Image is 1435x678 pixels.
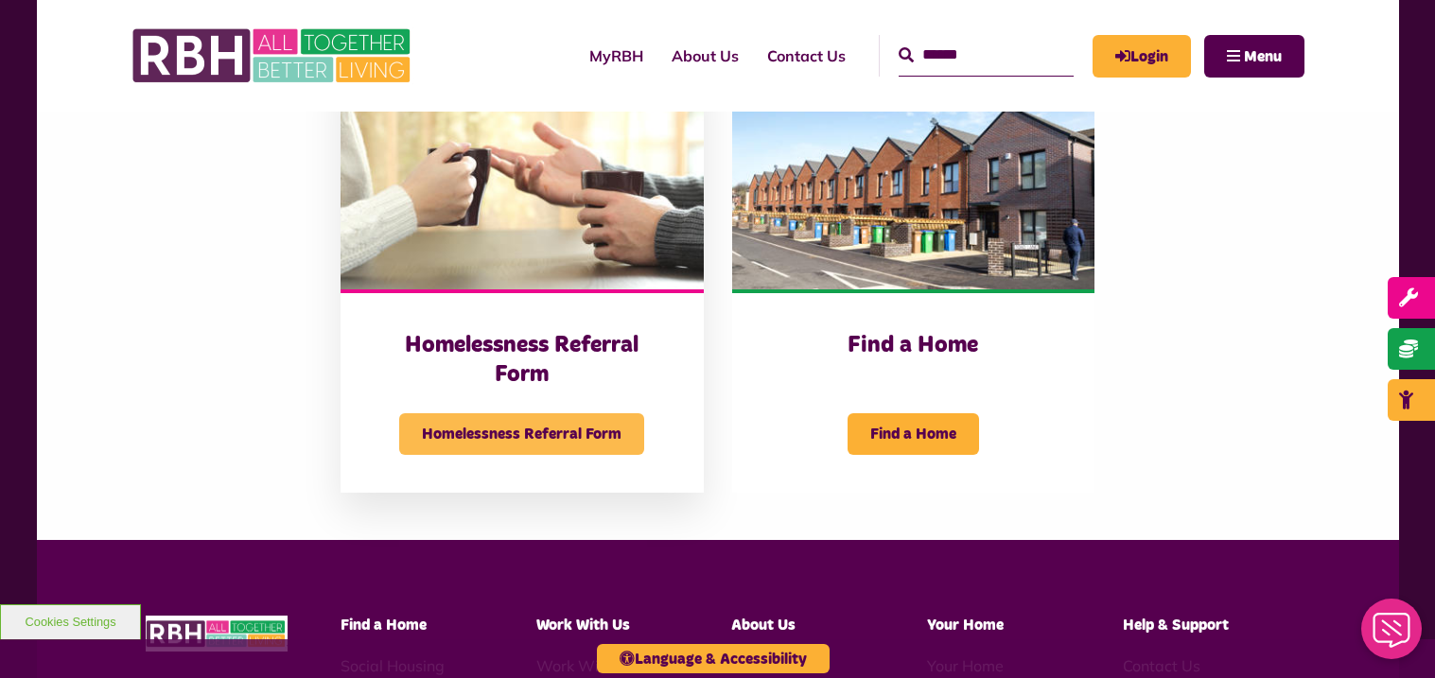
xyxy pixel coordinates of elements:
[1123,617,1229,633] span: Help & Support
[575,30,657,81] a: MyRBH
[731,617,796,633] span: About Us
[399,413,644,455] span: Homelessness Referral Form
[770,331,1057,360] h3: Find a Home
[341,62,703,493] a: Homelessness Referral Form Homelessness Referral Form
[657,30,753,81] a: About Us
[341,62,703,289] img: Adobestock 125640617
[732,62,1094,493] a: Find a Home Find a Home
[536,617,630,633] span: Work With Us
[848,413,979,455] span: Find a Home
[732,62,1094,289] img: D4a0510
[597,644,830,673] button: Language & Accessibility
[1204,35,1304,78] button: Navigation
[927,617,1004,633] span: Your Home
[131,19,415,93] img: RBH
[378,331,665,390] h3: Homelessness Referral Form
[341,617,427,633] span: Find a Home
[1244,49,1282,64] span: Menu
[753,30,860,81] a: Contact Us
[1350,593,1435,678] iframe: Netcall Web Assistant for live chat
[1093,35,1191,78] a: MyRBH
[146,616,288,652] img: RBH
[899,35,1074,76] input: Search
